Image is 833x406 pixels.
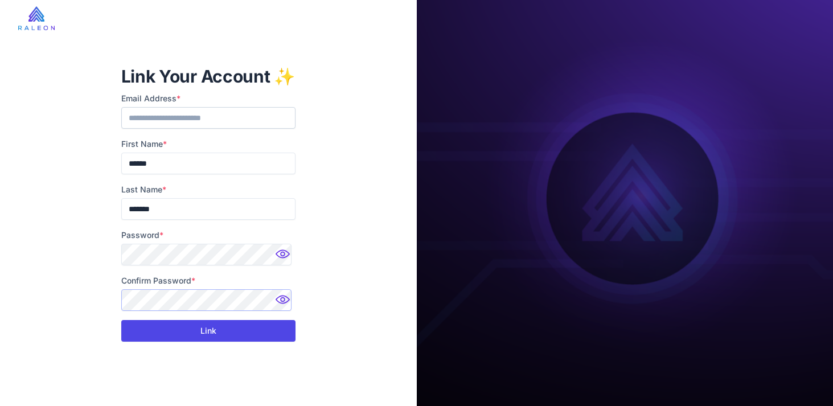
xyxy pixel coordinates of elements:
[121,274,296,287] label: Confirm Password
[121,229,296,241] label: Password
[121,65,296,88] h1: Link Your Account ✨
[273,292,296,314] img: Password hidden
[121,92,296,105] label: Email Address
[121,320,296,342] button: Link
[121,138,296,150] label: First Name
[18,6,55,30] img: raleon-logo-whitebg.9aac0268.jpg
[121,183,296,196] label: Last Name
[273,246,296,269] img: Password hidden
